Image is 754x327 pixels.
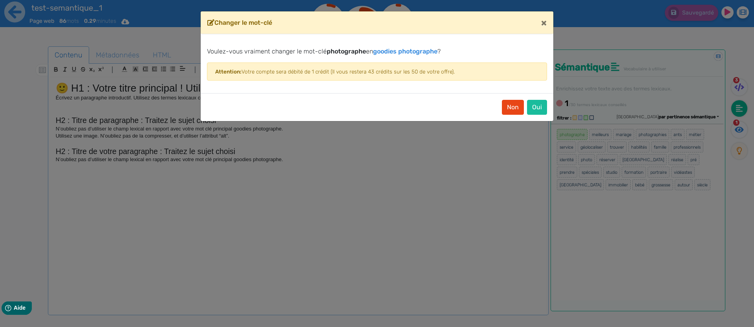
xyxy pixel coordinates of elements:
[541,17,547,28] span: ×
[40,6,52,13] span: Aide
[207,62,547,81] div: Votre compte sera débité de 1 crédit (Il vous restera 43 crédits sur les 50 de votre offre).
[207,47,547,56] p: Voulez-vous vraiment changer le mot-clé en ?
[502,100,524,115] button: Non
[373,48,437,55] b: goodies photographe
[215,68,242,75] b: Attention:
[527,100,547,115] button: Oui
[207,18,272,28] h4: Changer le mot-clé
[535,12,553,34] button: Close
[327,48,366,55] b: photographe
